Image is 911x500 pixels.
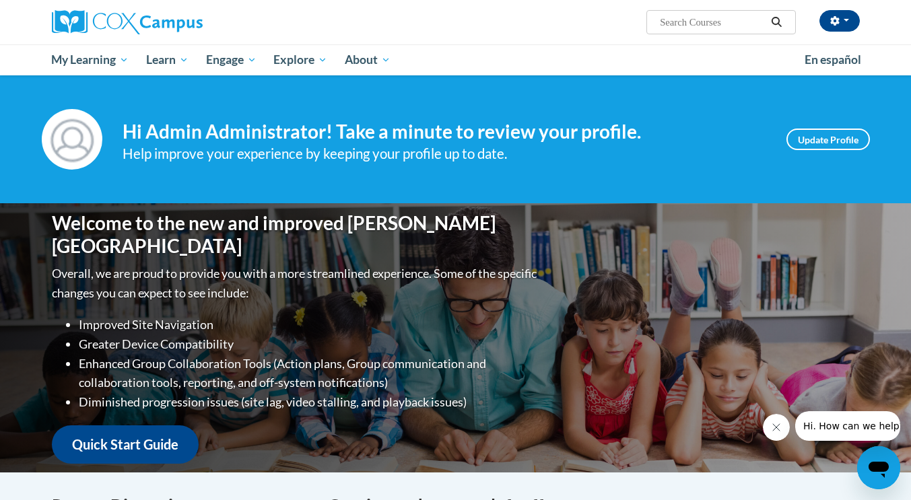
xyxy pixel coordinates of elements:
[273,52,327,68] span: Explore
[32,44,880,75] div: Main menu
[206,52,257,68] span: Engage
[42,109,102,170] img: Profile Image
[345,52,391,68] span: About
[123,120,766,143] h4: Hi Admin Administrator! Take a minute to review your profile.
[52,212,540,257] h1: Welcome to the new and improved [PERSON_NAME][GEOGRAPHIC_DATA]
[8,9,109,20] span: Hi. How can we help?
[52,10,308,34] a: Cox Campus
[52,264,540,303] p: Overall, we are proud to provide you with a more streamlined experience. Some of the specific cha...
[659,14,766,30] input: Search Courses
[52,10,203,34] img: Cox Campus
[123,143,766,165] div: Help improve your experience by keeping your profile up to date.
[795,411,900,441] iframe: Message from company
[805,52,861,67] span: En español
[786,129,870,150] a: Update Profile
[336,44,399,75] a: About
[79,315,540,334] li: Improved Site Navigation
[79,354,540,393] li: Enhanced Group Collaboration Tools (Action plans, Group communication and collaboration tools, re...
[43,44,138,75] a: My Learning
[51,52,129,68] span: My Learning
[197,44,265,75] a: Engage
[796,46,870,74] a: En español
[79,334,540,354] li: Greater Device Compatibility
[763,414,790,441] iframe: Close message
[79,392,540,412] li: Diminished progression issues (site lag, video stalling, and playback issues)
[265,44,336,75] a: Explore
[819,10,860,32] button: Account Settings
[766,14,786,30] button: Search
[146,52,189,68] span: Learn
[52,425,199,464] a: Quick Start Guide
[137,44,197,75] a: Learn
[857,446,900,489] iframe: Button to launch messaging window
